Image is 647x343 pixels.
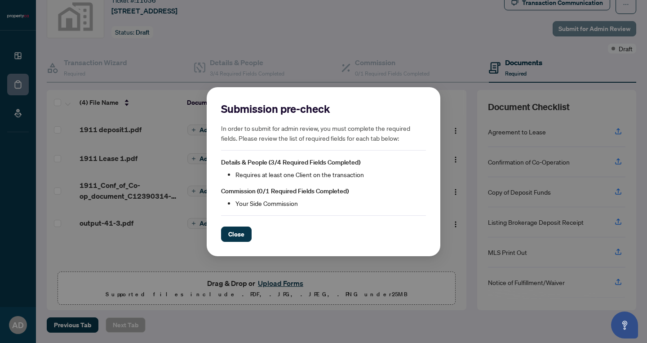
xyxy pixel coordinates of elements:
li: Requires at least one Client on the transaction [235,169,426,179]
span: Details & People (3/4 Required Fields Completed) [221,158,360,166]
button: Open asap [611,312,638,339]
li: Your Side Commission [235,198,426,208]
span: Commission (0/1 Required Fields Completed) [221,187,349,195]
h5: In order to submit for admin review, you must complete the required fields. Please review the lis... [221,123,426,143]
span: Close [228,227,244,241]
button: Close [221,226,252,241]
h2: Submission pre-check [221,102,426,116]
